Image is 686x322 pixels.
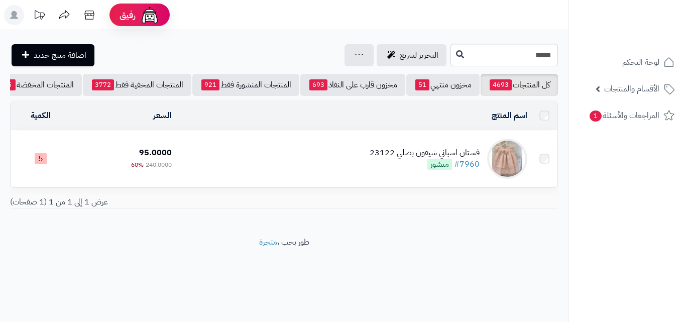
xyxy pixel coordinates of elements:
[487,139,527,179] img: فستان اسباني شيفون بصلي 23122
[575,50,680,74] a: لوحة التحكم
[12,44,94,66] a: اضافة منتج جديد
[622,55,659,69] span: لوحة التحكم
[153,110,172,122] a: السعر
[83,74,191,96] a: المنتجات المخفية فقط3772
[35,153,47,164] span: 5
[31,110,51,122] a: الكمية
[481,74,558,96] a: كل المنتجات4693
[492,110,527,122] a: اسم المنتج
[139,147,172,159] span: 95.0000
[490,79,512,90] span: 4693
[604,82,659,96] span: الأقسام والمنتجات
[400,49,438,61] span: التحرير لسريع
[590,111,602,122] span: 1
[415,79,429,90] span: 51
[309,79,327,90] span: 693
[201,79,219,90] span: 921
[300,74,405,96] a: مخزون قارب على النفاذ693
[27,5,52,28] a: تحديثات المنصة
[3,196,284,208] div: عرض 1 إلى 1 من 1 (1 صفحات)
[259,236,277,248] a: متجرة
[377,44,446,66] a: التحرير لسريع
[140,5,160,25] img: ai-face.png
[589,109,659,123] span: المراجعات والأسئلة
[34,49,86,61] span: اضافة منتج جديد
[92,79,114,90] span: 3772
[427,159,452,170] span: منشور
[406,74,480,96] a: مخزون منتهي51
[192,74,299,96] a: المنتجات المنشورة فقط921
[131,160,144,169] span: 60%
[120,9,136,21] span: رفيق
[454,158,480,170] a: #7960
[575,103,680,128] a: المراجعات والأسئلة1
[146,160,172,169] span: 240.0000
[370,147,480,159] div: فستان اسباني شيفون بصلي 23122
